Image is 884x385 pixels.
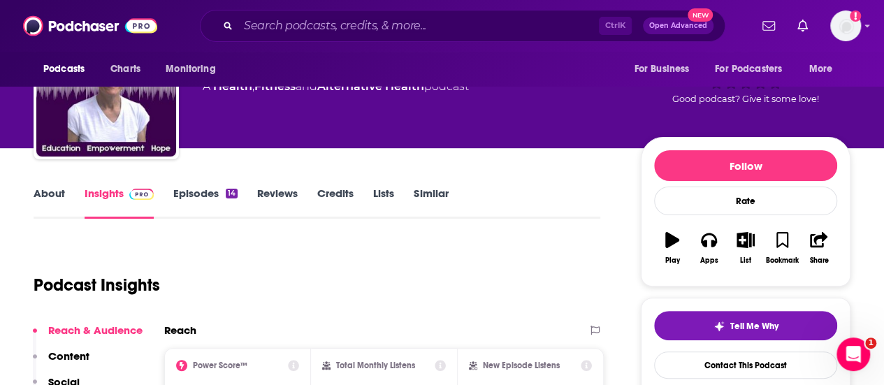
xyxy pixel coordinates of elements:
[706,56,802,82] button: open menu
[654,150,837,181] button: Follow
[830,10,861,41] span: Logged in as LBraverman
[764,223,800,273] button: Bookmark
[317,187,354,219] a: Credits
[200,10,725,42] div: Search podcasts, credits, & more...
[654,351,837,379] a: Contact This Podcast
[654,187,837,215] div: Rate
[48,324,143,337] p: Reach & Audience
[830,10,861,41] img: User Profile
[850,10,861,22] svg: Add a profile image
[33,324,143,349] button: Reach & Audience
[34,275,160,296] h1: Podcast Insights
[830,10,861,41] button: Show profile menu
[173,187,238,219] a: Episodes14
[48,349,89,363] p: Content
[101,56,149,82] a: Charts
[809,256,828,265] div: Share
[164,324,196,337] h2: Reach
[740,256,751,265] div: List
[34,187,65,219] a: About
[766,256,799,265] div: Bookmark
[166,59,215,79] span: Monitoring
[801,223,837,273] button: Share
[599,17,632,35] span: Ctrl K
[129,189,154,200] img: Podchaser Pro
[257,187,298,219] a: Reviews
[33,349,89,375] button: Content
[665,256,680,265] div: Play
[238,15,599,37] input: Search podcasts, credits, & more...
[23,13,157,39] img: Podchaser - Follow, Share and Rate Podcasts
[649,22,707,29] span: Open Advanced
[43,59,85,79] span: Podcasts
[110,59,140,79] span: Charts
[713,321,725,332] img: tell me why sparkle
[727,223,764,273] button: List
[654,223,690,273] button: Play
[193,361,247,370] h2: Power Score™
[672,94,819,104] span: Good podcast? Give it some love!
[799,56,850,82] button: open menu
[85,187,154,219] a: InsightsPodchaser Pro
[624,56,707,82] button: open menu
[203,78,469,95] div: A podcast
[715,59,782,79] span: For Podcasters
[483,361,560,370] h2: New Episode Listens
[690,223,727,273] button: Apps
[730,321,778,332] span: Tell Me Why
[414,187,448,219] a: Similar
[36,17,176,157] img: Dr. Eleanor Stein Podcast
[757,14,781,38] a: Show notifications dropdown
[836,337,870,371] iframe: Intercom live chat
[373,187,394,219] a: Lists
[226,189,238,198] div: 14
[156,56,233,82] button: open menu
[792,14,813,38] a: Show notifications dropdown
[700,256,718,265] div: Apps
[654,311,837,340] button: tell me why sparkleTell Me Why
[34,56,103,82] button: open menu
[336,361,415,370] h2: Total Monthly Listens
[865,337,876,349] span: 1
[809,59,833,79] span: More
[688,8,713,22] span: New
[634,59,689,79] span: For Business
[643,17,713,34] button: Open AdvancedNew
